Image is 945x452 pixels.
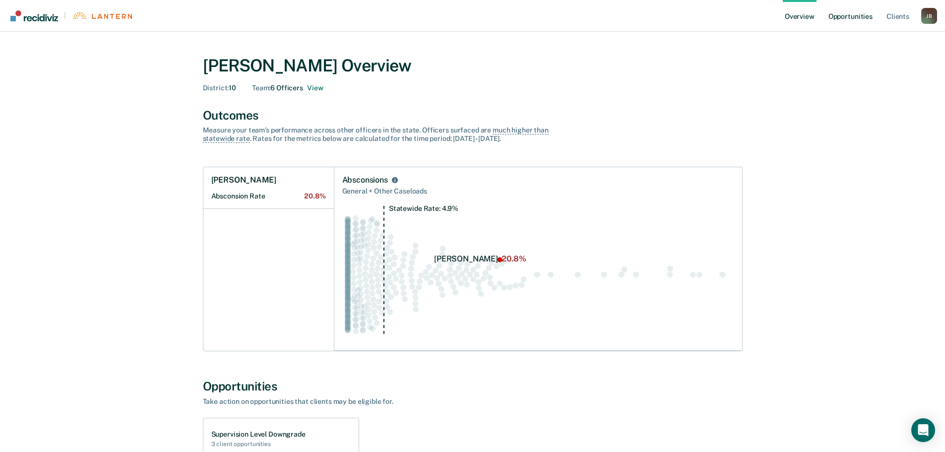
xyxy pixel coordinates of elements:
img: Recidiviz [10,10,58,21]
h1: [PERSON_NAME] [211,175,276,185]
span: Team : [252,84,270,92]
div: General + Other Caseloads [342,185,734,197]
div: Swarm plot of all absconsion rates in the state for NOT_SEX_OFFENSE caseloads, highlighting value... [342,205,734,343]
button: Absconsions [390,175,400,185]
div: Take action on opportunities that clients may be eligible for. [203,397,550,406]
span: 20.8% [304,192,325,200]
h2: Absconsion Rate [211,192,326,200]
div: Measure your team’s performance across other officer s in the state. Officer s surfaced are . Rat... [203,126,550,143]
span: | [58,11,72,20]
div: 6 Officers [252,84,323,92]
span: District : [203,84,229,92]
div: Opportunities [203,379,743,393]
div: Outcomes [203,108,743,123]
div: Open Intercom Messenger [911,418,935,442]
button: Profile dropdown button [921,8,937,24]
tspan: Statewide Rate: 4.9% [388,204,458,212]
span: much higher than statewide rate [203,126,549,143]
div: [PERSON_NAME] Overview [203,56,743,76]
div: 10 [203,84,237,92]
div: J B [921,8,937,24]
button: 6 officers on Janet Burgess's Team [307,84,323,92]
div: Absconsions [342,175,388,185]
img: Lantern [72,12,132,19]
h2: 3 client opportunities [211,441,306,448]
h1: Supervision Level Downgrade [211,430,306,439]
a: [PERSON_NAME]Absconsion Rate20.8% [203,167,334,209]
